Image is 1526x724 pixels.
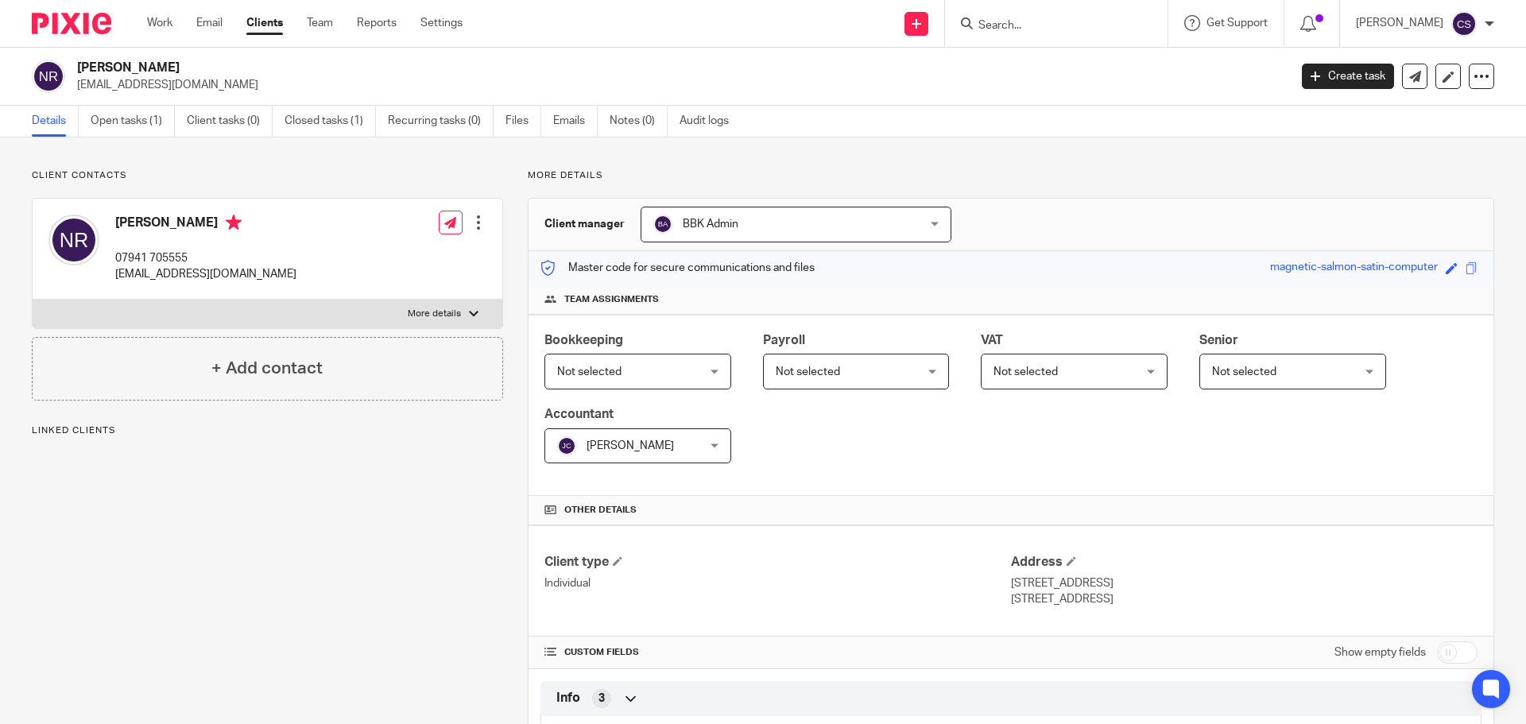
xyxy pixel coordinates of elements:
label: Show empty fields [1334,645,1426,660]
p: [EMAIL_ADDRESS][DOMAIN_NAME] [115,266,296,282]
p: Client contacts [32,169,503,182]
a: Closed tasks (1) [285,106,376,137]
h4: Address [1011,554,1478,571]
h2: [PERSON_NAME] [77,60,1038,76]
a: Reports [357,15,397,31]
p: More details [408,308,461,320]
img: svg%3E [32,60,65,93]
a: Email [196,15,223,31]
p: [STREET_ADDRESS] [1011,575,1478,591]
a: Emails [553,106,598,137]
h4: + Add contact [211,356,323,381]
span: Not selected [776,366,840,377]
a: Team [307,15,333,31]
p: 07941 705555 [115,250,296,266]
span: Not selected [1212,366,1276,377]
a: Open tasks (1) [91,106,175,137]
p: More details [528,169,1494,182]
span: Bookkeeping [544,334,623,347]
h4: CUSTOM FIELDS [544,646,1011,659]
a: Notes (0) [610,106,668,137]
span: Other details [564,504,637,517]
a: Settings [420,15,463,31]
img: svg%3E [1451,11,1477,37]
a: Create task [1302,64,1394,89]
span: Not selected [993,366,1058,377]
img: svg%3E [48,215,99,265]
span: Senior [1199,334,1238,347]
span: BBK Admin [683,219,738,230]
p: Linked clients [32,424,503,437]
span: Accountant [544,408,614,420]
img: Pixie [32,13,111,34]
span: [PERSON_NAME] [587,440,674,451]
p: [EMAIL_ADDRESS][DOMAIN_NAME] [77,77,1278,93]
p: Client updated. [1375,42,1450,58]
span: VAT [981,334,1003,347]
p: Master code for secure communications and files [540,260,815,276]
a: Clients [246,15,283,31]
span: Team assignments [564,293,659,306]
img: svg%3E [653,215,672,234]
span: Payroll [763,334,805,347]
h4: [PERSON_NAME] [115,215,296,234]
h3: Client manager [544,216,625,232]
span: Not selected [557,366,622,377]
div: magnetic-salmon-satin-computer [1270,259,1438,277]
a: Client tasks (0) [187,106,273,137]
a: Details [32,106,79,137]
p: Individual [544,575,1011,591]
a: Work [147,15,172,31]
img: svg%3E [557,436,576,455]
a: Recurring tasks (0) [388,106,494,137]
a: Audit logs [680,106,741,137]
h4: Client type [544,554,1011,571]
p: [STREET_ADDRESS] [1011,591,1478,607]
i: Primary [226,215,242,230]
span: 3 [598,691,605,707]
span: Info [556,690,580,707]
a: Files [505,106,541,137]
